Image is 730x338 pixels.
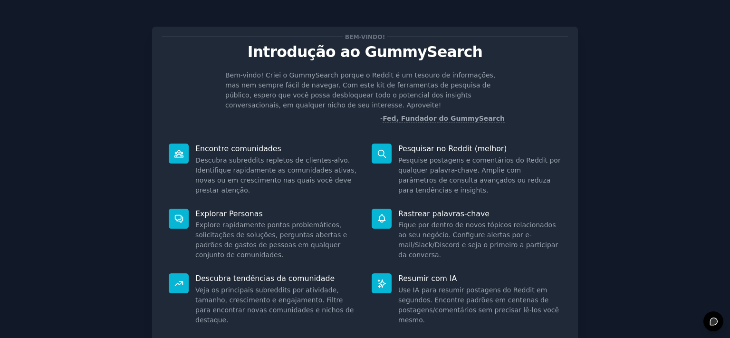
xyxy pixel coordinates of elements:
a: Fed, Fundador do GummySearch [383,115,505,123]
font: Pesquise postagens e comentários do Reddit por qualquer palavra-chave. Amplie com parâmetros de c... [398,156,561,194]
font: - [380,115,383,122]
font: Bem-vindo! Criei o GummySearch porque o Reddit é um tesouro de informações, mas nem sempre fácil ... [225,71,495,109]
font: Encontre comunidades [195,144,281,153]
font: Pesquisar no Reddit (melhor) [398,144,507,153]
font: Explore rapidamente pontos problemáticos, solicitações de soluções, perguntas abertas e padrões d... [195,221,347,259]
font: Explorar Personas [195,209,263,218]
font: Descubra tendências da comunidade [195,274,335,283]
font: Use IA para resumir postagens do Reddit em segundos. Encontre padrões em centenas de postagens/co... [398,286,559,324]
font: Introdução ao GummySearch [248,43,482,60]
font: Descubra subreddits repletos de clientes-alvo. Identifique rapidamente as comunidades ativas, nov... [195,156,356,194]
font: Resumir com IA [398,274,457,283]
font: Veja os principais subreddits por atividade, tamanho, crescimento e engajamento. Filtre para enco... [195,286,354,324]
font: Fed, Fundador do GummySearch [383,115,505,122]
font: Bem-vindo! [345,34,385,40]
font: Rastrear palavras-chave [398,209,490,218]
font: Fique por dentro de novos tópicos relacionados ao seu negócio. Configure alertas por e-mail/Slack... [398,221,558,259]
